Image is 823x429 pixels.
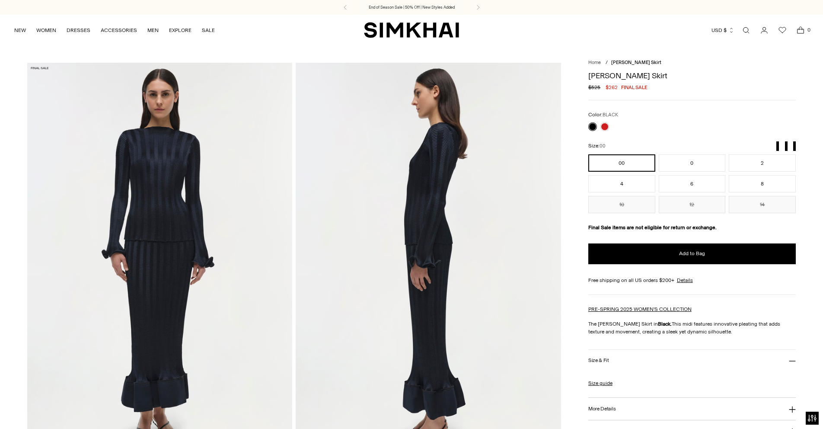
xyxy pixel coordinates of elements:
span: BLACK [603,112,618,118]
a: Size guide [588,379,612,387]
button: 10 [588,196,655,213]
a: Wishlist [774,22,791,39]
a: Open cart modal [792,22,809,39]
span: Add to Bag [679,250,705,257]
button: 14 [729,196,796,213]
s: $525 [588,83,600,91]
a: PRE-SPRING 2025 WOMEN'S COLLECTION [588,306,692,312]
button: Add to Bag [588,243,796,264]
a: Home [588,60,601,65]
a: SALE [202,21,215,40]
button: Size & Fit [588,350,796,372]
button: USD $ [711,21,734,40]
a: DRESSES [67,21,90,40]
a: MEN [147,21,159,40]
p: The [PERSON_NAME] Skirt in This midi features innovative pleating that adds texture and movement,... [588,320,796,336]
a: ACCESSORIES [101,21,137,40]
button: 6 [659,175,726,192]
button: 2 [729,154,796,172]
strong: Final Sale items are not eligible for return or exchange. [588,224,717,231]
h3: Size & Fit [588,358,609,363]
label: Size: [588,142,606,150]
a: Go to the account page [756,22,773,39]
a: Details [677,276,693,284]
a: SIMKHAI [364,22,459,38]
button: 00 [588,154,655,172]
a: NEW [14,21,26,40]
span: 00 [600,143,606,149]
nav: breadcrumbs [588,59,796,67]
a: Open search modal [737,22,755,39]
button: More Details [588,398,796,420]
a: EXPLORE [169,21,191,40]
label: Color: [588,111,618,119]
div: / [606,59,608,67]
button: 12 [659,196,726,213]
h1: [PERSON_NAME] Skirt [588,72,796,80]
span: 0 [805,26,813,34]
a: WOMEN [36,21,56,40]
strong: Black. [658,321,672,327]
span: [PERSON_NAME] Skirt [611,60,661,65]
button: 4 [588,175,655,192]
span: $262 [606,83,618,91]
div: Free shipping on all US orders $200+ [588,276,796,284]
button: 0 [659,154,726,172]
h3: More Details [588,406,616,412]
button: 8 [729,175,796,192]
